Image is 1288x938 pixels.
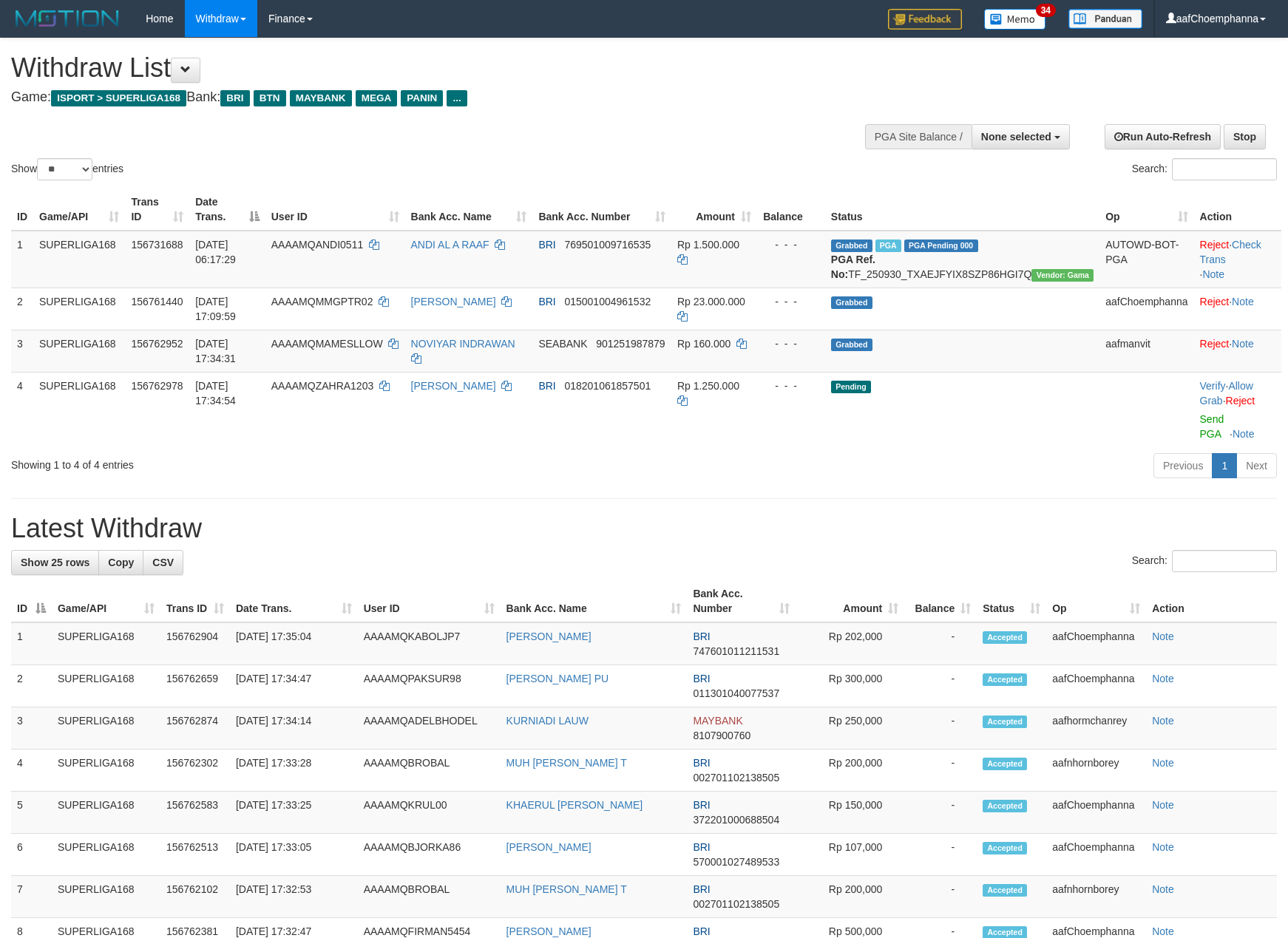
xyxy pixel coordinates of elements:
td: AAAAMQBROBAL [358,750,501,792]
label: Search: [1132,550,1277,572]
span: PGA Pending [904,239,978,252]
td: Rp 200,000 [796,750,904,792]
td: · · [1194,372,1281,447]
td: 1 [11,622,52,665]
label: Show entries [11,158,123,180]
a: Run Auto-Refresh [1105,124,1221,149]
span: Copy [108,557,134,568]
td: AAAAMQPAKSUR98 [358,665,501,707]
span: Vendor URL: https://trx31.1velocity.biz [1031,269,1094,282]
td: · [1194,330,1281,372]
span: Accepted [983,758,1027,770]
a: Note [1232,296,1254,307]
td: SUPERLIGA168 [52,622,160,665]
a: Reject [1200,338,1230,350]
td: SUPERLIGA168 [52,707,160,750]
a: Show 25 rows [11,550,99,575]
span: BRI [538,380,555,392]
span: AAAAMQZAHRA1203 [271,380,374,392]
span: Copy 769501009716535 to clipboard [564,239,651,251]
span: CSV [152,557,174,568]
span: BRI [693,925,710,937]
th: ID [11,188,33,231]
td: SUPERLIGA168 [52,834,160,876]
a: Allow Grab [1200,380,1253,407]
td: Rp 202,000 [796,622,904,665]
span: Copy 015001004961532 to clipboard [564,296,651,307]
span: Accepted [983,842,1027,854]
span: Accepted [983,631,1027,644]
td: [DATE] 17:35:04 [230,622,358,665]
div: - - - [763,294,819,309]
td: · [1194,288,1281,330]
span: MEGA [356,90,398,106]
a: [PERSON_NAME] [411,380,496,392]
a: [PERSON_NAME] [506,841,592,853]
span: [DATE] 17:34:31 [195,338,236,364]
a: Note [1202,268,1224,280]
span: Accepted [983,673,1027,686]
span: Copy 901251987879 to clipboard [596,338,665,350]
a: 1 [1212,453,1237,478]
td: aafnhornborey [1046,876,1146,918]
td: 156762583 [160,792,230,834]
td: 6 [11,834,52,876]
h1: Latest Withdraw [11,514,1277,543]
td: 4 [11,372,33,447]
td: 4 [11,750,52,792]
div: - - - [763,336,819,351]
th: Amount: activate to sort column ascending [796,580,904,622]
td: [DATE] 17:34:14 [230,707,358,750]
select: Showentries [37,158,92,180]
span: SEABANK [538,338,587,350]
td: 3 [11,330,33,372]
span: 156731688 [131,239,183,251]
td: SUPERLIGA168 [33,372,125,447]
td: 156762102 [160,876,230,918]
span: Copy 011301040077537 to clipboard [693,687,779,699]
td: - [904,707,977,750]
td: SUPERLIGA168 [33,231,125,288]
span: BRI [538,239,555,251]
td: 156762904 [160,622,230,665]
div: - - - [763,237,819,252]
a: Note [1152,883,1174,895]
td: SUPERLIGA168 [52,792,160,834]
td: SUPERLIGA168 [52,876,160,918]
td: AAAAMQBJORKA86 [358,834,501,876]
a: [PERSON_NAME] PU [506,673,609,684]
td: AAAAMQKRUL00 [358,792,501,834]
h1: Withdraw List [11,53,844,83]
th: Game/API: activate to sort column ascending [33,188,125,231]
span: Copy 002701102138505 to clipboard [693,898,779,910]
th: Date Trans.: activate to sort column ascending [230,580,358,622]
span: BRI [693,799,710,811]
td: aafChoemphanna [1046,622,1146,665]
td: 7 [11,876,52,918]
span: Copy 372201000688504 to clipboard [693,814,779,826]
td: Rp 107,000 [796,834,904,876]
td: 156762302 [160,750,230,792]
th: Bank Acc. Name: activate to sort column ascending [501,580,688,622]
input: Search: [1172,158,1277,180]
img: Button%20Memo.svg [984,9,1046,30]
a: [PERSON_NAME] [411,296,496,307]
td: TF_250930_TXAEJFYIX8SZP86HGI7Q [825,231,1099,288]
th: Bank Acc. Name: activate to sort column ascending [405,188,533,231]
span: AAAAMQANDI0511 [271,239,364,251]
th: ID: activate to sort column descending [11,580,52,622]
span: · [1200,380,1253,407]
span: [DATE] 17:34:54 [195,380,236,407]
span: Rp 160.000 [677,338,731,350]
span: Copy 747601011211531 to clipboard [693,645,779,657]
a: Note [1152,673,1174,684]
td: 2 [11,288,33,330]
span: BRI [220,90,249,106]
td: - [904,750,977,792]
span: Copy 018201061857501 to clipboard [564,380,651,392]
th: Bank Acc. Number: activate to sort column ascending [532,188,671,231]
td: [DATE] 17:32:53 [230,876,358,918]
a: ANDI AL A RAAF [411,239,489,251]
td: [DATE] 17:33:28 [230,750,358,792]
span: Marked by aafromsomean [875,239,901,252]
